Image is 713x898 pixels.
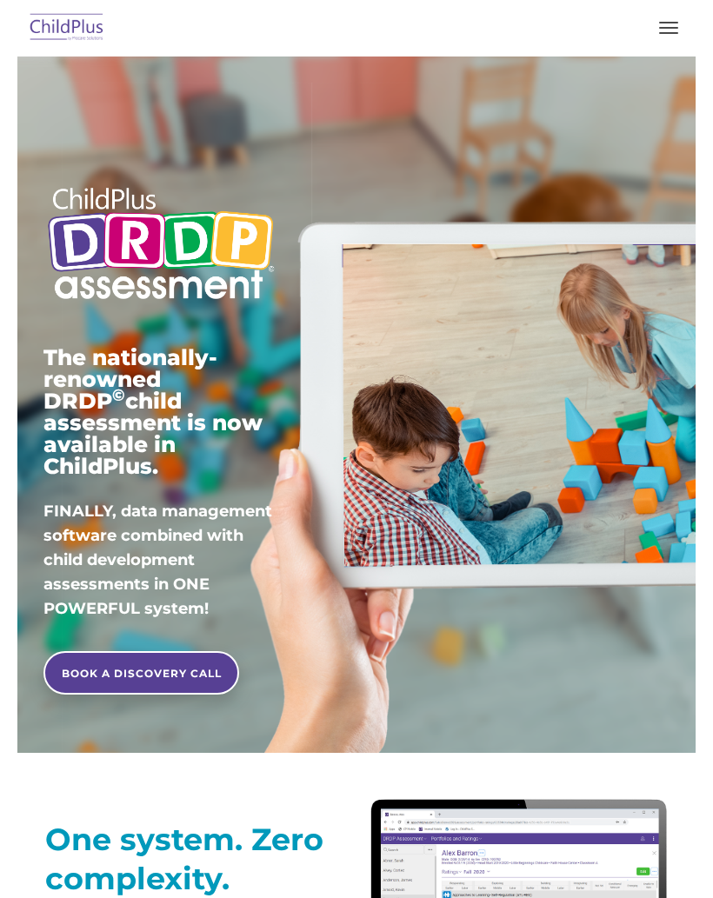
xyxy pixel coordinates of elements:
[43,174,278,316] img: Copyright - DRDP Logo Light
[43,344,263,479] span: The nationally-renowned DRDP child assessment is now available in ChildPlus.
[45,821,323,897] strong: One system. Zero complexity.
[43,651,239,695] a: BOOK A DISCOVERY CALL
[43,502,272,618] span: FINALLY, data management software combined with child development assessments in ONE POWERFUL sys...
[112,385,125,405] sup: ©
[26,8,108,49] img: ChildPlus by Procare Solutions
